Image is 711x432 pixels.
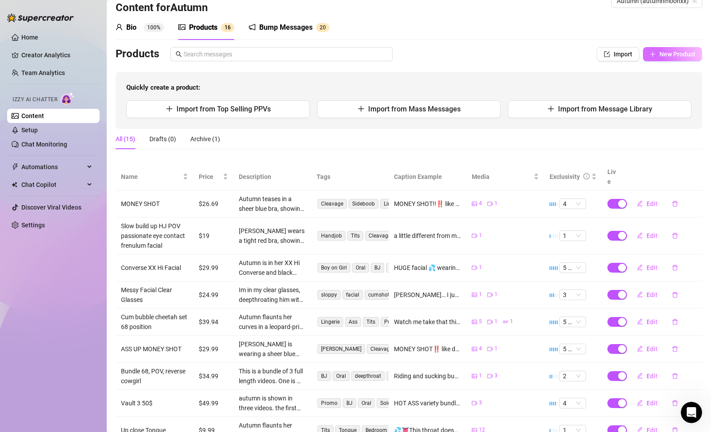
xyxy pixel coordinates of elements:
td: Messy Facial Clear Glasses [116,281,193,309]
span: Edit [647,264,658,271]
td: $24.99 [193,281,233,309]
span: deepthroat [386,263,419,273]
span: Solo [377,398,394,408]
span: Price [199,172,221,182]
span: picture [178,24,185,31]
span: Import from Top Selling PPVs [177,105,271,113]
span: video-camera [487,319,493,325]
span: info-circle [583,173,590,179]
span: 3 [479,399,482,407]
button: Import from Message Library [508,100,691,118]
span: Edit [647,232,658,239]
span: search [176,51,182,57]
span: 3 [494,372,498,380]
span: Pussy [381,317,402,327]
div: Autumn teases in a sheer blue bra, showing off her cleavage and sideboob while lounging on a colo... [239,194,306,214]
span: video-camera [487,201,493,206]
span: delete [672,346,678,352]
span: 1 [494,345,498,353]
div: Watch me take that thick cock deep in my throat, getting sloppy and messy until it's dripping wit... [394,317,461,327]
span: Cleavage [317,199,347,209]
td: $34.99 [193,363,233,390]
span: plus [547,105,554,112]
span: picture [472,373,477,379]
div: [PERSON_NAME] is wearing a sheer blue bra that teases her busty tits, with visible cleavage and s... [239,339,306,359]
td: Slow build up HJ POV passionate eye contact frenulum facial [116,218,193,254]
td: Vault 3 50$ [116,390,193,417]
span: cumshot [365,290,393,300]
span: 4 [563,199,582,209]
button: Edit [630,315,665,329]
button: delete [665,396,685,410]
span: Media [472,172,532,182]
span: Ass [345,317,361,327]
span: Chat Copilot [21,178,84,192]
span: edit [637,318,643,325]
span: Name [121,172,181,182]
sup: 100% [144,23,164,32]
td: MONEY SHOT [116,190,193,218]
button: delete [665,197,685,211]
img: AI Chatter [61,92,75,105]
a: Settings [21,222,45,229]
div: HUGE facial 💦 wearing my XX Hi Converse. The eye contact is gold, it will almost make u cum from ... [394,263,461,273]
span: 1 [479,290,482,299]
button: Edit [630,288,665,302]
span: facial [342,290,363,300]
span: BJ [317,371,331,381]
div: Im in my clear glasses, deepthroating him with my face and his cock close to the camera. My mouth... [239,285,306,305]
a: Home [21,34,38,41]
div: Products [189,22,217,33]
th: Media [466,163,544,190]
iframe: Intercom live chat [681,402,702,423]
span: plus [166,105,173,112]
sup: 20 [316,23,329,32]
span: [PERSON_NAME] [317,344,365,354]
span: Edit [647,200,658,207]
span: Edit [647,345,658,353]
h3: Content for Autumn [116,1,208,15]
button: Import from Mass Messages [317,100,501,118]
span: 1 [510,317,513,326]
span: Promo [317,398,341,408]
th: Live [602,163,624,190]
span: picture [472,292,477,297]
span: BJ [343,398,356,408]
div: autumn is shown in three videos. the first video she is getting fucked in missionary in a sweater... [239,393,306,413]
td: $49.99 [193,390,233,417]
button: delete [665,288,685,302]
div: MONEY SHOT‼️ like dang I am proud of my throat and what it can handle. Ass up, cock straight down... [394,344,461,354]
span: edit [637,264,643,270]
span: 1 [225,24,228,31]
span: delete [672,233,678,239]
td: Cum bubble cheetah set 68 position [116,309,193,336]
button: delete [665,369,685,383]
span: picture [472,201,477,206]
span: Boy on Girl [317,263,350,273]
h3: Products [116,47,159,61]
span: New Product [659,51,695,58]
span: video-camera [472,400,477,406]
td: $29.99 [193,254,233,281]
img: logo-BBDzfeDw.svg [7,13,74,22]
span: Import from Mass Messages [368,105,461,113]
div: Drafts (0) [149,134,176,144]
span: Edit [647,291,658,298]
span: 6 [228,24,231,31]
span: video-camera [472,233,477,238]
div: Autumn is in her XX Hi Converse and black thigh highs with a little thigh belt. She gets throat f... [239,258,306,277]
span: 4 [479,199,482,208]
button: Import [597,47,639,61]
a: Content [21,112,44,119]
span: Lingerie [317,317,343,327]
span: Edit [647,318,658,325]
span: 5 [479,317,482,326]
span: 0 [323,24,326,31]
div: a little different from my average content. This is a slow build up, eye contact, giggly, no craz... [394,231,461,241]
span: edit [637,291,643,297]
div: This is a bundle of 3 full length videos. One is me in the 68 position giving eye contact, deepth... [239,366,306,386]
span: edit [637,232,643,238]
td: Converse XX Hi Facial [116,254,193,281]
span: delete [672,201,678,207]
span: Edit [647,400,658,407]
